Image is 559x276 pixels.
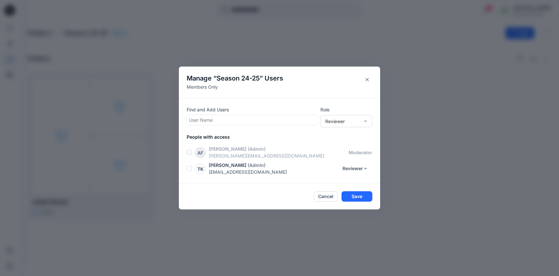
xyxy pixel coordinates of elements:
[187,106,318,113] p: Find and Add Users
[338,163,372,174] button: Reviewer
[349,149,372,156] p: moderator
[209,169,338,175] p: [EMAIL_ADDRESS][DOMAIN_NAME]
[187,133,380,140] p: People with access
[248,145,266,152] p: (Admin)
[209,145,246,152] p: [PERSON_NAME]
[325,118,360,125] div: Reviewer
[194,163,206,175] div: TK
[217,74,260,82] span: Season 24-25
[187,74,283,82] h4: Manage “ ” Users
[248,162,266,169] p: (Admin)
[187,83,283,90] p: Members Only
[194,147,206,158] div: AF
[314,191,338,202] button: Cancel
[209,162,246,169] p: [PERSON_NAME]
[209,152,349,159] p: [PERSON_NAME][EMAIL_ADDRESS][DOMAIN_NAME]
[362,74,372,85] button: Close
[342,191,372,202] button: Save
[320,106,372,113] p: Role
